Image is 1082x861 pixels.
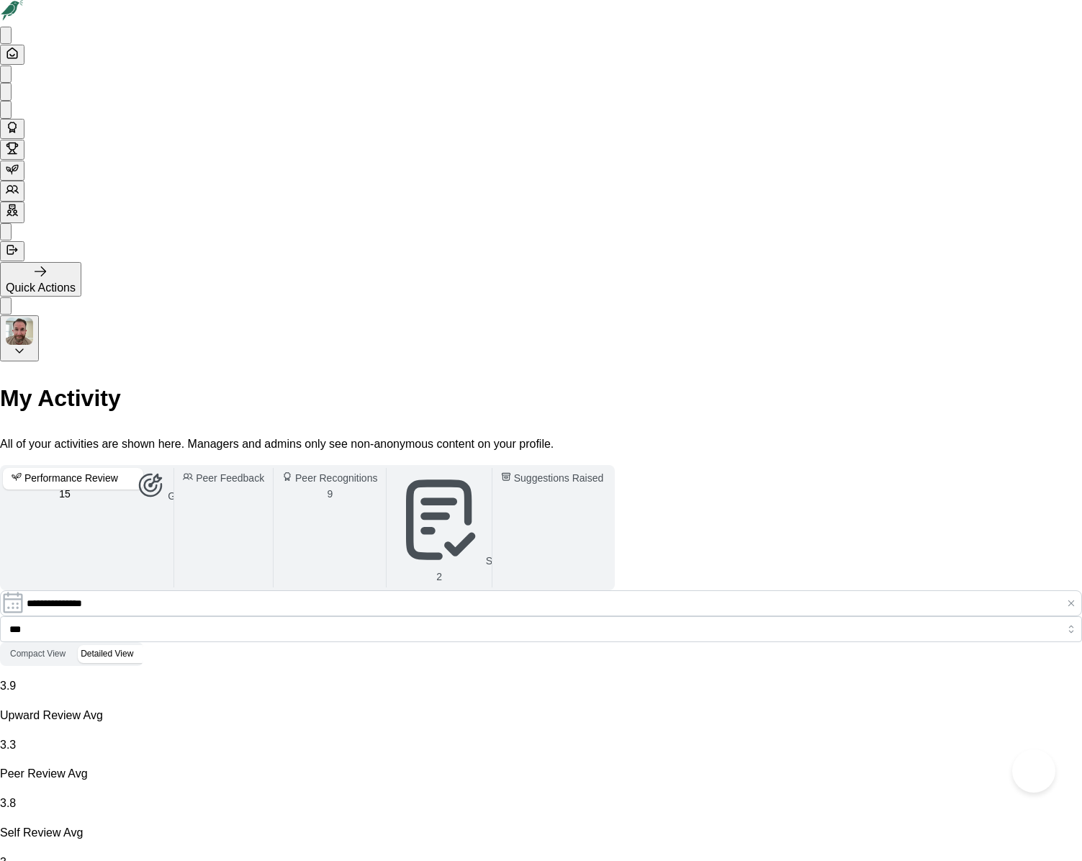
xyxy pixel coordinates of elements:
img: Jesse James [6,317,33,345]
div: Suggestions Raised [501,471,603,487]
div: 15 [12,487,118,502]
div: Goals [136,471,165,505]
div: 9 [282,487,377,502]
iframe: Help Scout Beacon - Open [1012,749,1055,793]
div: Performance Review [12,471,118,502]
div: Peer Recognitions [282,471,377,502]
label: Detailed View [73,645,140,663]
span: Quick Actions [6,281,76,294]
div: 2 [395,569,482,585]
div: Survey Responses [395,471,482,585]
div: Peer Feedback [183,471,264,487]
label: Compact View [3,645,73,663]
